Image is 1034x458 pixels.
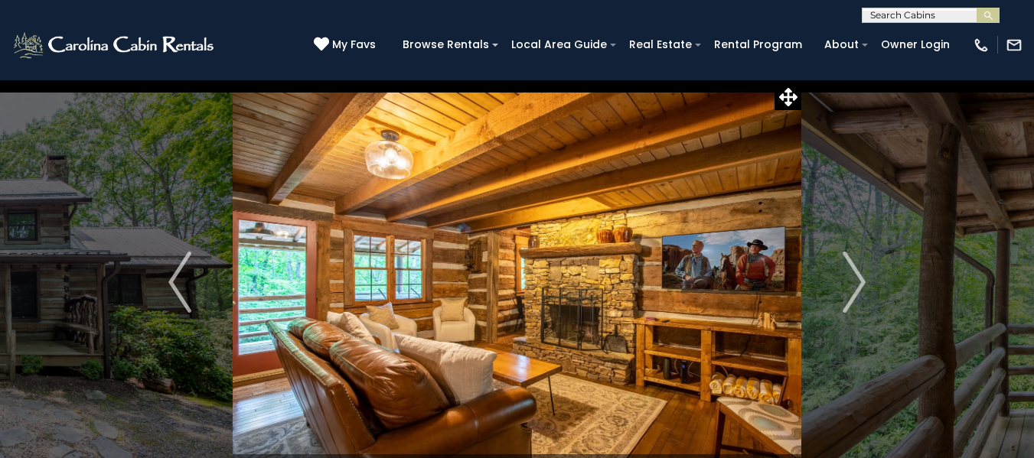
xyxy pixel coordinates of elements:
a: My Favs [314,37,380,54]
img: White-1-2.png [11,30,218,60]
span: My Favs [332,37,376,53]
a: Real Estate [621,33,700,57]
img: phone-regular-white.png [973,37,990,54]
a: Browse Rentals [395,33,497,57]
a: Local Area Guide [504,33,615,57]
a: About [817,33,866,57]
img: arrow [843,252,866,313]
img: mail-regular-white.png [1006,37,1023,54]
img: arrow [168,252,191,313]
a: Owner Login [873,33,957,57]
a: Rental Program [706,33,810,57]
